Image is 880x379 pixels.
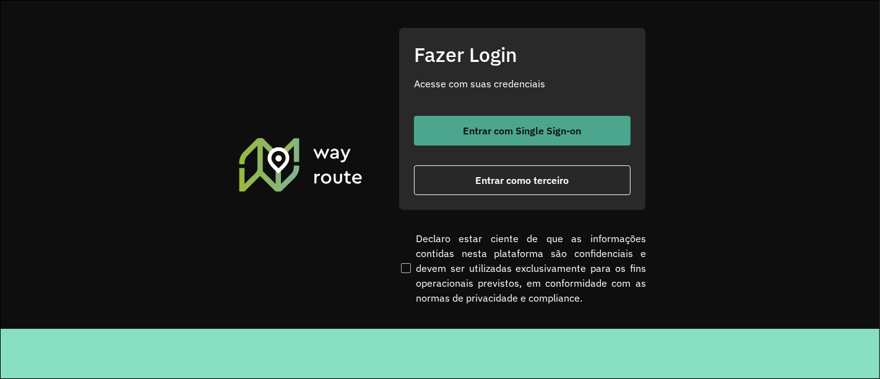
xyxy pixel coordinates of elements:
[464,126,582,136] span: Entrar com Single Sign-on
[414,76,631,91] p: Acesse com suas credenciais
[414,116,631,146] button: button
[414,43,631,66] h2: Fazer Login
[476,175,569,185] span: Entrar como terceiro
[237,136,365,193] img: Roteirizador AmbevTech
[399,231,646,305] label: Declaro estar ciente de que as informações contidas nesta plataforma são confidenciais e devem se...
[414,165,631,195] button: button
